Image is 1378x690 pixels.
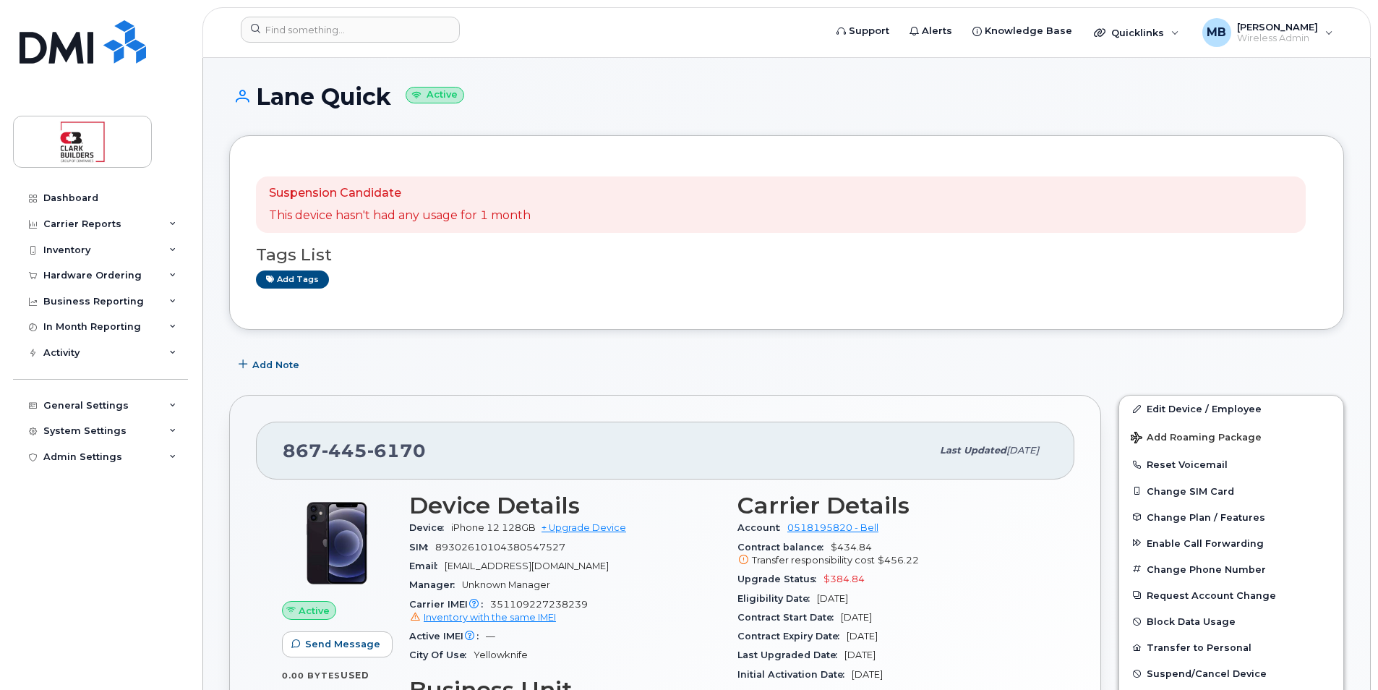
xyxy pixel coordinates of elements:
span: [DATE] [852,669,883,680]
button: Request Account Change [1119,582,1343,608]
span: Inventory with the same IMEI [424,612,556,623]
span: Initial Activation Date [737,669,852,680]
span: Account [737,522,787,533]
span: [EMAIL_ADDRESS][DOMAIN_NAME] [445,561,609,571]
h3: Tags List [256,246,1317,264]
span: Contract Expiry Date [737,631,847,642]
span: Upgrade Status [737,574,823,584]
span: Active IMEI [409,631,486,642]
span: Enable Call Forwarding [1147,537,1264,548]
span: Add Roaming Package [1131,432,1262,446]
button: Add Note [229,352,312,378]
span: 351109227238239 [409,599,720,625]
span: SIM [409,542,435,553]
button: Change Phone Number [1119,556,1343,582]
span: Change Plan / Features [1147,511,1265,522]
button: Transfer to Personal [1119,634,1343,660]
span: Transfer responsibility cost [752,555,875,566]
span: Yellowknife [474,649,528,660]
span: Add Note [252,358,299,372]
small: Active [406,87,464,103]
span: [DATE] [844,649,876,660]
iframe: Messenger Launcher [1315,627,1367,679]
button: Reset Voicemail [1119,451,1343,477]
span: — [486,631,495,642]
span: Carrier IMEI [409,599,490,610]
button: Block Data Usage [1119,608,1343,634]
button: Send Message [282,631,393,657]
span: Device [409,522,451,533]
h1: Lane Quick [229,84,1344,109]
span: Contract Start Date [737,612,841,623]
span: Manager [409,579,462,590]
span: Unknown Manager [462,579,550,590]
p: Suspension Candidate [269,185,531,202]
button: Change Plan / Features [1119,504,1343,530]
span: $456.22 [878,555,919,566]
span: Last Upgraded Date [737,649,844,660]
h3: Device Details [409,493,720,519]
span: Suspend/Cancel Device [1147,668,1267,679]
span: 6170 [367,440,426,461]
h3: Carrier Details [737,493,1048,519]
a: Add tags [256,271,329,289]
span: Send Message [305,637,380,651]
span: [DATE] [1006,445,1039,456]
img: iPhone_12.jpg [294,500,380,587]
a: 0518195820 - Bell [787,522,878,533]
span: Email [409,561,445,571]
p: This device hasn't had any usage for 1 month [269,208,531,224]
a: + Upgrade Device [542,522,626,533]
span: [DATE] [847,631,878,642]
span: 445 [322,440,367,461]
span: Active [299,604,330,618]
span: Eligibility Date [737,593,817,604]
span: $384.84 [823,574,865,584]
span: [DATE] [841,612,872,623]
span: 867 [283,440,426,461]
span: Contract balance [737,542,831,553]
button: Enable Call Forwarding [1119,530,1343,556]
button: Change SIM Card [1119,478,1343,504]
a: Inventory with the same IMEI [409,612,556,623]
span: [DATE] [817,593,848,604]
span: Last updated [940,445,1006,456]
a: Edit Device / Employee [1119,396,1343,422]
span: $434.84 [737,542,1048,568]
span: iPhone 12 128GB [451,522,536,533]
span: 89302610104380547527 [435,542,565,553]
button: Add Roaming Package [1119,422,1343,451]
button: Suspend/Cancel Device [1119,660,1343,686]
span: 0.00 Bytes [282,670,341,681]
span: City Of Use [409,649,474,660]
span: used [341,670,369,681]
